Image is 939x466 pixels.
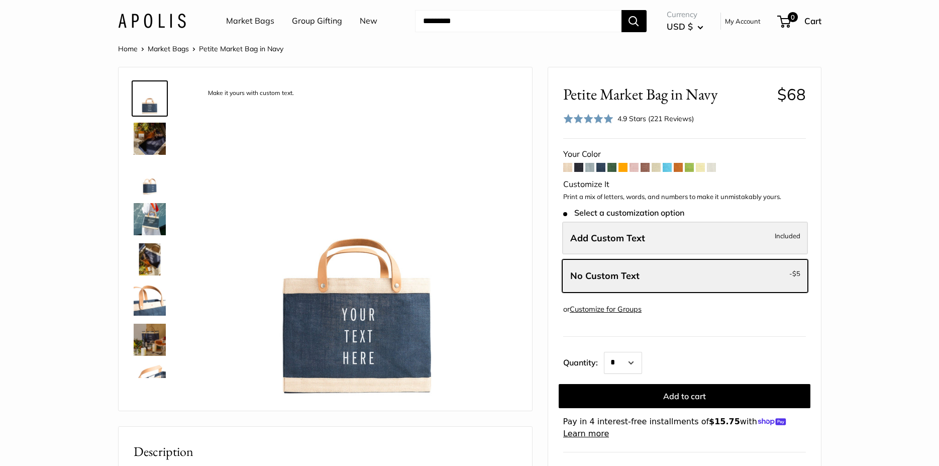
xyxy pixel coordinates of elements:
[132,161,168,197] a: Petite Market Bag in Navy
[118,14,186,28] img: Apolis
[570,232,645,244] span: Add Custom Text
[563,303,642,316] div: or
[667,19,703,35] button: USD $
[226,14,274,29] a: Market Bags
[621,10,647,32] button: Search
[134,284,166,316] img: description_Super soft and durable leather handles.
[134,123,166,155] img: Petite Market Bag in Navy
[134,82,166,115] img: description_Make it yours with custom text.
[617,113,693,124] div: 4.9 Stars (221 Reviews)
[118,42,283,55] nav: Breadcrumb
[132,362,168,398] a: description_Inner pocket good for daily drivers.
[134,442,517,461] h2: Description
[148,44,189,53] a: Market Bags
[570,305,642,314] a: Customize for Groups
[563,177,806,192] div: Customize It
[559,384,810,408] button: Add to cart
[563,208,684,218] span: Select a customization option
[787,12,797,22] span: 0
[563,147,806,162] div: Your Color
[134,163,166,195] img: Petite Market Bag in Navy
[775,230,800,242] span: Included
[8,428,108,458] iframe: Sign Up via Text for Offers
[132,322,168,358] a: Petite Market Bag in Navy
[667,21,693,32] span: USD $
[132,121,168,157] a: Petite Market Bag in Navy
[132,282,168,318] a: description_Super soft and durable leather handles.
[134,203,166,235] img: Petite Market Bag in Navy
[199,44,283,53] span: Petite Market Bag in Navy
[570,270,640,282] span: No Custom Text
[118,44,138,53] a: Home
[667,8,703,22] span: Currency
[360,14,377,29] a: New
[132,80,168,117] a: description_Make it yours with custom text.
[132,241,168,277] a: Petite Market Bag in Navy
[562,259,808,293] label: Leave Blank
[804,16,821,26] span: Cart
[134,243,166,275] img: Petite Market Bag in Navy
[778,13,821,29] a: 0 Cart
[134,364,166,396] img: description_Inner pocket good for daily drivers.
[134,324,166,356] img: Petite Market Bag in Navy
[563,112,694,126] div: 4.9 Stars (221 Reviews)
[199,82,517,401] img: description_Make it yours with custom text.
[415,10,621,32] input: Search...
[562,222,808,255] label: Add Custom Text
[725,15,761,27] a: My Account
[203,86,299,100] div: Make it yours with custom text.
[292,14,342,29] a: Group Gifting
[563,349,604,374] label: Quantity:
[792,269,800,277] span: $5
[789,267,800,279] span: -
[777,84,806,104] span: $68
[563,85,770,104] span: Petite Market Bag in Navy
[132,201,168,237] a: Petite Market Bag in Navy
[563,192,806,202] p: Print a mix of letters, words, and numbers to make it unmistakably yours.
